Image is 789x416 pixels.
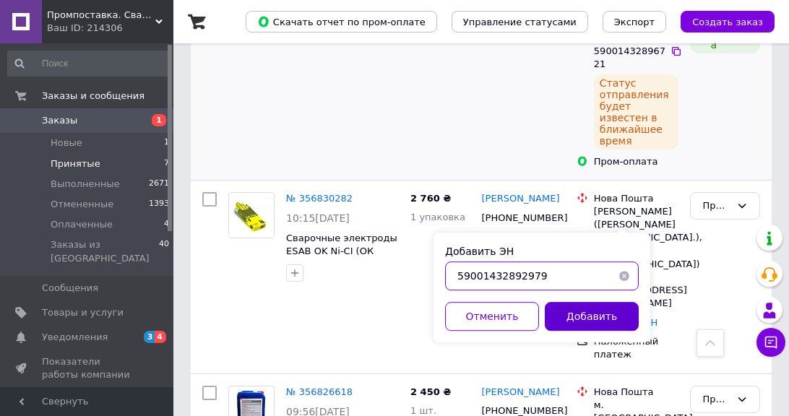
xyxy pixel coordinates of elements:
span: Новые [51,136,82,149]
span: Экспорт [614,17,655,27]
button: Создать заказ [681,11,775,32]
a: № 356826618 [286,386,353,397]
input: Поиск [7,51,171,77]
span: 3 [144,331,155,343]
button: Скачать отчет по пром-оплате [246,11,437,32]
button: Чат с покупателем [756,328,785,357]
span: Скачать отчет по пром-оплате [257,15,426,28]
div: Статус отправления будет известен в ближайшее время [594,74,679,149]
span: Показатели работы компании [42,355,134,381]
button: Отменить [445,302,539,331]
span: 1 [164,136,169,149]
a: [PERSON_NAME] [482,386,560,399]
div: Принят [702,392,730,407]
span: 2 450 ₴ [410,386,451,397]
span: Отмененные [51,198,113,211]
a: № 356830282 [286,193,353,204]
div: [PHONE_NUMBER] [479,209,556,227]
div: Нова Пошта [594,192,679,205]
img: Фото товару [229,193,274,238]
div: Нова Пошта [594,386,679,399]
label: Добавить ЭН [445,246,514,257]
span: Сообщения [42,282,98,295]
div: Ваш ID: 214306 [47,22,173,35]
span: 10:15[DATE] [286,212,350,224]
span: 1 упаковка [410,212,465,222]
a: [PERSON_NAME] [482,192,560,206]
a: Фото товару [228,192,275,238]
div: Принят [702,199,730,214]
span: 1393 [149,198,169,211]
span: 2 760 ₴ [410,193,451,204]
div: Пром-оплата [594,155,679,168]
button: Добавить [545,302,639,331]
button: Экспорт [603,11,666,32]
span: Принятые [51,157,100,170]
div: [PERSON_NAME] ([PERSON_NAME][GEOGRAPHIC_DATA].), №38: ([GEOGRAPHIC_DATA]) ул. [STREET_ADDRESS][PE... [594,205,679,311]
span: Заказы из [GEOGRAPHIC_DATA] [51,238,159,264]
span: Создать заказ [692,17,763,27]
button: Очистить [610,261,639,290]
span: Товары и услуги [42,306,124,319]
a: Сварочные электроды ESAB OK Ni-CI (ОК 92.18) для чугуна д.2,5 3.2 [286,233,397,284]
span: 1 шт. [410,405,436,416]
span: 7 [164,157,169,170]
span: 4 [164,218,169,231]
span: 40 [159,238,169,264]
span: Заказы и сообщения [42,90,145,103]
div: Наложенный платеж [594,335,679,361]
span: Оплаченные [51,218,113,231]
span: Заказы [42,114,77,127]
span: ЭН: 59001432896721 [594,32,665,69]
span: 1 [152,114,166,126]
a: Создать заказ [666,16,775,27]
span: Промпоставка. Сварочные материалы и оборудование в Украине [47,9,155,22]
span: Выполненные [51,178,120,191]
button: Управление статусами [452,11,588,32]
span: 4 [155,331,166,343]
span: Уведомления [42,331,108,344]
span: 2671 [149,178,169,191]
span: Управление статусами [463,17,577,27]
